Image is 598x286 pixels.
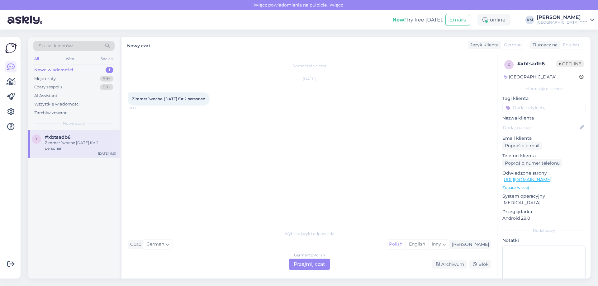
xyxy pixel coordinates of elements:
[34,101,80,107] div: Wszystkie wiadomości
[502,103,586,112] input: Dodać etykietę
[406,240,428,249] div: English
[392,17,406,23] b: New!
[64,55,75,63] div: Web
[502,115,586,121] p: Nazwa klienta
[502,209,586,215] p: Przeglądarka
[99,55,115,63] div: Socials
[328,2,345,8] span: Włącz
[128,241,141,248] div: Gość
[537,15,594,25] a: [PERSON_NAME][GEOGRAPHIC_DATA] *****
[34,110,68,116] div: Zarchiwizowane
[502,215,586,222] p: Android 28.0
[504,42,522,48] span: German
[502,152,586,159] p: Telefon klienta
[502,159,562,167] div: Poproś o numer telefonu
[100,84,113,90] div: 99+
[530,42,558,48] div: Tłumacz na
[106,67,113,73] div: 1
[502,170,586,176] p: Odwiedzone strony
[34,67,73,73] div: Nowe wiadomości
[45,134,70,140] span: #xbtsadb6
[502,177,551,182] a: [URL][DOMAIN_NAME]
[502,199,586,206] p: [MEDICAL_DATA]
[469,260,491,269] div: Blok
[517,60,556,68] div: # xbtsadb6
[502,142,542,150] div: Poproś o e-mail
[39,43,73,49] span: Szukaj klientów
[502,228,586,233] div: Dodatkowy
[130,106,153,110] span: 11:13
[502,86,586,91] div: Informacje o kliencie
[33,55,40,63] div: All
[503,124,578,131] input: Dodaj nazwę
[502,237,586,244] p: Notatki
[432,241,441,247] span: Inny
[128,63,491,69] div: Rozpoczął się czat
[432,260,467,269] div: Archiwum
[294,252,325,258] div: German to Polish
[502,135,586,142] p: Email klienta
[127,41,150,49] label: Nowy czat
[502,95,586,102] p: Tagi klienta
[98,151,116,156] div: [DATE] 11:13
[392,16,443,24] div: Try free [DATE]:
[35,137,38,141] span: x
[132,96,205,101] span: Zimmer 1woche [DATE] für 2 personen
[445,14,470,26] button: Emails
[63,121,85,126] span: Nowe czaty
[386,240,406,249] div: Polish
[502,185,586,190] p: Zobacz więcej ...
[34,93,57,99] div: AI Assistant
[525,16,534,24] div: KM
[468,42,499,48] div: Język Klienta
[146,241,164,248] span: German
[45,140,116,151] div: Zimmer 1woche [DATE] für 2 personen
[34,76,56,82] div: Moje czaty
[477,14,510,26] div: online
[537,15,587,20] div: [PERSON_NAME]
[289,259,330,270] div: Przejmij czat
[449,241,489,248] div: [PERSON_NAME]
[556,60,584,67] span: Offline
[563,42,579,48] span: English
[34,84,62,90] div: Czaty zespołu
[5,42,17,54] img: Askly Logo
[508,62,510,67] span: x
[128,76,491,82] div: [DATE]
[502,193,586,199] p: System operacyjny
[504,74,557,80] div: [GEOGRAPHIC_DATA]
[128,231,491,237] div: Wybierz język i odpowiedz
[100,76,113,82] div: 99+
